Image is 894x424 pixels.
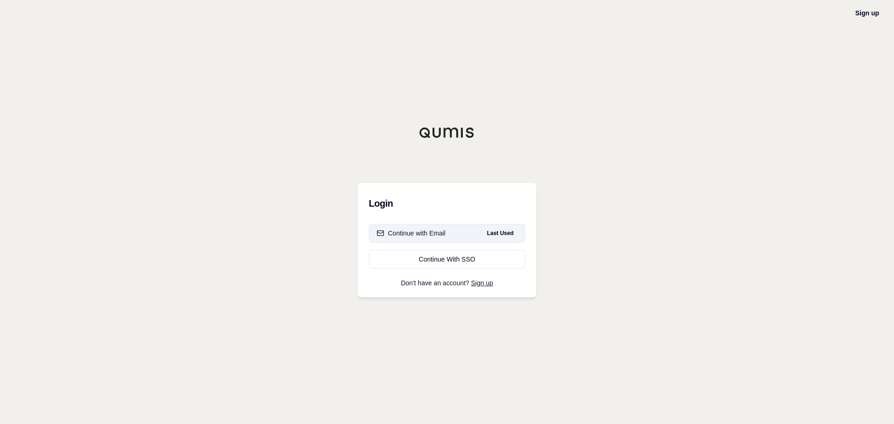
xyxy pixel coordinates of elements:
[419,127,475,138] img: Qumis
[377,255,517,264] div: Continue With SSO
[369,194,525,213] h3: Login
[855,9,879,17] a: Sign up
[369,250,525,269] a: Continue With SSO
[471,279,493,287] a: Sign up
[377,229,446,238] div: Continue with Email
[483,228,517,239] span: Last Used
[369,224,525,242] button: Continue with EmailLast Used
[369,280,525,286] p: Don't have an account?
